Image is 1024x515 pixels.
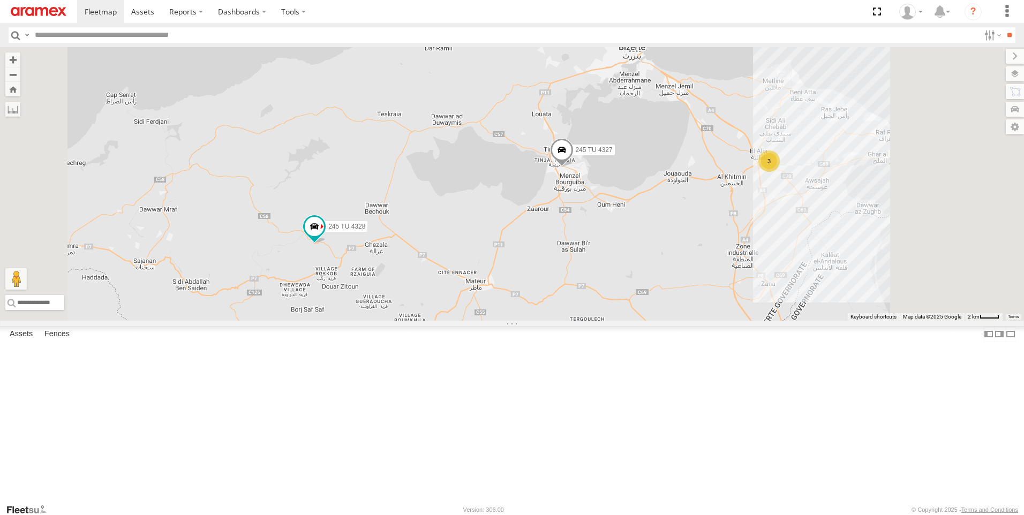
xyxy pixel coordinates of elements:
button: Drag Pegman onto the map to open Street View [5,268,27,290]
button: Keyboard shortcuts [850,313,897,321]
label: Search Query [22,27,31,43]
button: Zoom in [5,52,20,67]
img: aramex-logo.svg [11,7,66,16]
i: ? [965,3,982,20]
a: Visit our Website [6,504,55,515]
span: 245 TU 4327 [576,146,613,153]
label: Search Filter Options [980,27,1003,43]
label: Dock Summary Table to the Left [983,326,994,342]
label: Measure [5,102,20,117]
label: Assets [4,327,38,342]
button: Map Scale: 2 km per 33 pixels [965,313,1003,321]
div: Version: 306.00 [463,506,504,513]
button: Zoom out [5,67,20,82]
label: Hide Summary Table [1005,326,1016,342]
a: Terms and Conditions [961,506,1018,513]
label: Map Settings [1006,119,1024,134]
span: 245 TU 4328 [328,223,365,230]
label: Dock Summary Table to the Right [994,326,1005,342]
button: Zoom Home [5,82,20,96]
span: 2 km [968,314,980,320]
div: MohamedHaythem Bouchagfa [895,4,927,20]
label: Fences [39,327,75,342]
a: Terms (opens in new tab) [1008,315,1019,319]
span: Map data ©2025 Google [903,314,961,320]
div: © Copyright 2025 - [912,506,1018,513]
div: 3 [758,150,780,172]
